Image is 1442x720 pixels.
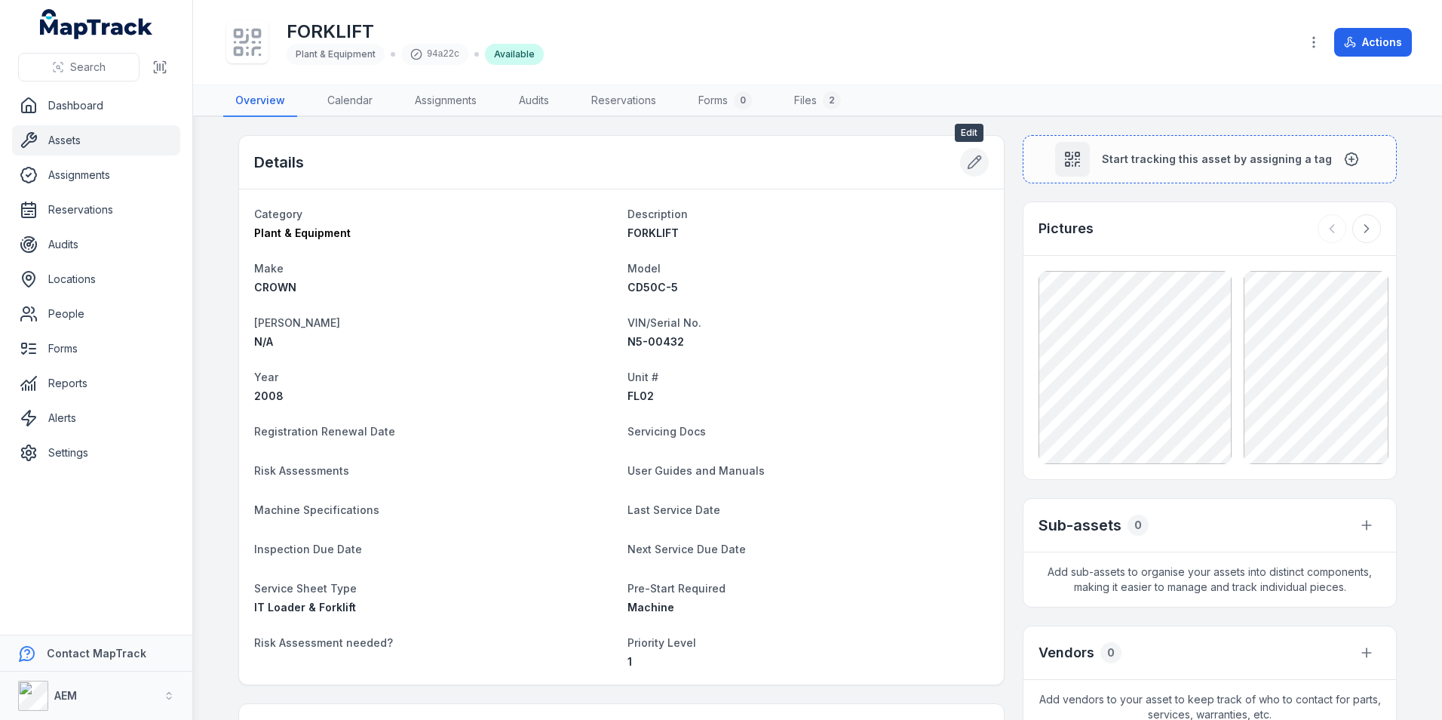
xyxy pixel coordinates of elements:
a: Forms0 [686,85,764,117]
span: Year [254,371,278,383]
strong: Contact MapTrack [47,647,146,660]
span: [PERSON_NAME] [254,316,340,329]
a: Dashboard [12,91,180,121]
div: 94a22c [401,44,468,65]
span: N/A [254,335,273,348]
a: Calendar [315,85,385,117]
span: Start tracking this asset by assigning a tag [1102,152,1332,167]
span: Last Service Date [627,503,720,516]
a: Alerts [12,403,180,433]
span: Unit # [627,371,658,383]
span: Priority Level [627,636,696,649]
div: Available [485,44,544,65]
span: Machine [627,601,674,614]
span: User Guides and Manuals [627,464,765,477]
a: Assets [12,125,180,155]
strong: AEM [54,689,77,702]
span: VIN/Serial No. [627,316,701,329]
h2: Details [254,152,304,173]
a: Forms [12,334,180,364]
span: FORKLIFT [627,226,679,239]
span: IT Loader & Forklift [254,601,356,614]
a: MapTrack [40,9,153,39]
span: Registration Renewal Date [254,425,395,438]
a: Reservations [579,85,668,117]
span: Risk Assessment needed? [254,636,393,649]
span: Search [70,60,106,75]
span: Make [254,262,284,275]
span: Service Sheet Type [254,582,357,595]
span: Model [627,262,661,275]
span: Add sub-assets to organise your assets into distinct components, making it easier to manage and t... [1023,552,1396,607]
a: Locations [12,264,180,294]
span: CD50C-5 [627,281,678,294]
span: N5-00432 [627,335,684,348]
span: 1 [627,655,632,668]
h3: Vendors [1039,642,1094,663]
span: Plant & Equipment [254,226,351,239]
h1: FORKLIFT [287,20,544,44]
span: Plant & Equipment [296,48,376,60]
h2: Sub-assets [1039,515,1121,536]
a: Reports [12,368,180,398]
span: Edit [955,124,983,142]
div: 0 [1100,642,1121,663]
a: Assignments [12,160,180,190]
button: Start tracking this asset by assigning a tag [1023,135,1397,183]
span: CROWN [254,281,296,294]
button: Search [18,53,140,82]
a: Reservations [12,195,180,225]
div: 2 [823,91,841,109]
span: Risk Assessments [254,464,349,477]
span: 2008 [254,389,284,402]
a: Assignments [403,85,489,117]
a: Audits [12,229,180,260]
span: Inspection Due Date [254,543,362,555]
span: Pre-Start Required [627,582,726,595]
a: Files2 [782,85,853,117]
a: People [12,299,180,329]
span: Description [627,208,688,220]
h3: Pictures [1039,218,1094,239]
a: Overview [223,85,297,117]
div: 0 [1128,515,1149,536]
span: FL02 [627,389,654,402]
span: Next Service Due Date [627,543,746,555]
span: Machine Specifications [254,503,379,516]
div: 0 [734,91,752,109]
span: Category [254,208,302,220]
a: Audits [507,85,561,117]
a: Settings [12,438,180,468]
span: Servicing Docs [627,425,706,438]
button: Actions [1334,28,1412,57]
